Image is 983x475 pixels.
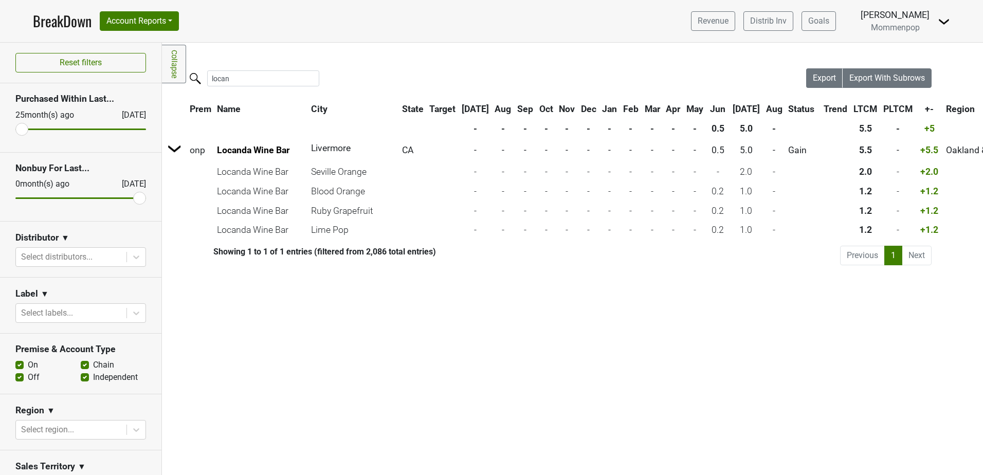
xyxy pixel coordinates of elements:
[459,119,491,138] th: -
[851,162,880,181] td: 2.0
[600,100,620,118] th: Jan: activate to sort column ascending
[515,202,536,220] td: -
[859,145,872,155] span: 5.5
[730,202,762,220] td: 1.0
[93,359,114,371] label: Chain
[167,141,183,156] img: Arrow right
[730,182,762,200] td: 1.0
[786,139,820,161] td: Gain
[100,11,179,31] button: Account Reports
[459,162,491,181] td: -
[712,145,724,155] span: 0.5
[629,145,632,155] span: -
[15,178,97,190] div: 0 month(s) ago
[853,104,877,114] span: LTCM
[763,202,785,220] td: -
[15,163,146,174] h3: Nonbuy For Last...
[502,145,504,155] span: -
[861,8,930,22] div: [PERSON_NAME]
[884,246,902,265] a: 1
[308,182,398,200] td: Blood Orange
[691,11,735,31] a: Revenue
[621,182,641,200] td: -
[41,288,49,300] span: ▼
[600,119,620,138] th: -
[881,221,915,240] td: -
[556,202,577,220] td: -
[663,119,683,138] th: -
[399,100,426,118] th: State: activate to sort column ascending
[851,182,880,200] td: 1.2
[763,221,785,240] td: -
[730,162,762,181] td: 2.0
[924,123,935,134] span: +5
[190,104,211,114] span: Prem
[883,104,913,114] span: PLTCM
[308,100,393,118] th: City: activate to sort column ascending
[587,145,590,155] span: -
[459,182,491,200] td: -
[15,109,97,121] div: 25 month(s) ago
[113,178,146,190] div: [DATE]
[684,100,706,118] th: May: activate to sort column ascending
[187,139,214,161] td: onp
[578,202,599,220] td: -
[578,100,599,118] th: Dec: activate to sort column ascending
[925,104,934,114] span: +-
[578,182,599,200] td: -
[707,162,730,181] td: -
[881,119,915,138] th: -
[308,162,398,181] td: Seville Orange
[642,119,663,138] th: -
[15,288,38,299] h3: Label
[763,182,785,200] td: -
[707,202,730,220] td: 0.2
[621,202,641,220] td: -
[162,247,436,257] div: Showing 1 to 1 of 1 entries (filtered from 2,086 total entries)
[493,162,514,181] td: -
[537,182,556,200] td: -
[763,119,785,138] th: -
[600,182,620,200] td: -
[730,100,762,118] th: Jul: activate to sort column ascending
[663,221,683,240] td: -
[493,119,514,138] th: -
[773,145,775,155] span: -
[162,45,186,83] a: Collapse
[15,94,146,104] h3: Purchased Within Last...
[459,202,491,220] td: -
[642,202,663,220] td: -
[515,162,536,181] td: -
[15,344,146,355] h3: Premise & Account Type
[537,202,556,220] td: -
[920,145,938,155] span: +5.5
[474,145,477,155] span: -
[215,162,307,181] td: Locanda Wine Bar
[600,202,620,220] td: -
[651,145,653,155] span: -
[15,53,146,72] button: Reset filters
[684,221,706,240] td: -
[493,100,514,118] th: Aug: activate to sort column ascending
[113,109,146,121] div: [DATE]
[608,145,611,155] span: -
[556,162,577,181] td: -
[308,202,398,220] td: Ruby Grapefruit
[61,232,69,244] span: ▼
[427,100,458,118] th: Target: activate to sort column ascending
[578,221,599,240] td: -
[843,68,932,88] button: Export With Subrows
[663,202,683,220] td: -
[897,145,899,155] span: -
[493,182,514,200] td: -
[429,104,456,114] span: Target
[694,145,696,155] span: -
[621,221,641,240] td: -
[515,182,536,200] td: -
[215,221,307,240] td: Locanda Wine Bar
[215,202,307,220] td: Locanda Wine Bar
[684,119,706,138] th: -
[621,100,641,118] th: Feb: activate to sort column ascending
[851,100,880,118] th: LTCM: activate to sort column ascending
[600,162,620,181] td: -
